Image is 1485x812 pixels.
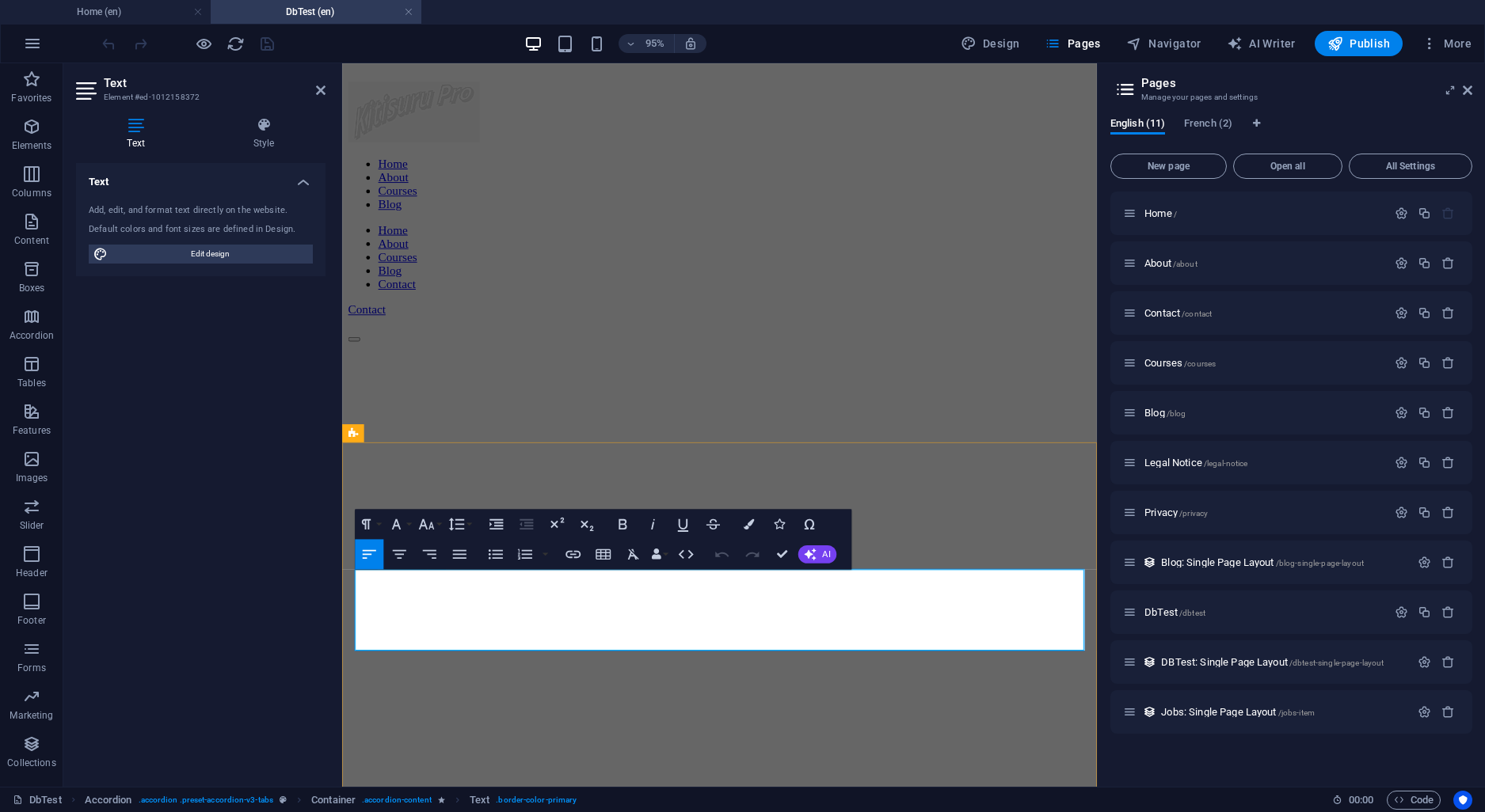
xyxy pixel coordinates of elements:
p: Features [13,424,51,437]
span: AI [822,550,830,559]
p: Content [14,234,49,247]
button: Paragraph Format [355,510,383,540]
div: Remove [1441,306,1455,320]
button: Ordered List [511,540,539,570]
button: Icons [765,510,794,540]
button: Italic (Ctrl+I) [638,510,667,540]
button: Align Center [385,540,413,570]
button: Bold (Ctrl+B) [608,510,637,540]
div: Remove [1441,705,1455,719]
button: AI Writer [1220,31,1302,56]
h2: Pages [1141,76,1472,90]
span: Edit design [112,245,308,264]
div: This layout is used as a template for all items (e.g. a blog post) of this collection. The conten... [1143,655,1156,669]
p: Header [16,567,48,579]
div: Settings [1418,655,1431,669]
div: Settings [1395,207,1408,220]
span: More [1422,36,1472,51]
div: This layout is used as a template for all items (e.g. a blog post) of this collection. The conten... [1143,705,1156,719]
span: Click to select. Double-click to edit [311,791,356,810]
p: Collections [7,757,55,769]
div: Remove [1441,556,1455,569]
span: Click to select. Double-click to edit [470,791,489,810]
h2: Text [104,76,326,90]
span: Click to open page [1161,556,1364,568]
button: AI [798,545,836,563]
span: Click to open page [1144,207,1177,219]
span: Click to open page [1144,407,1186,419]
span: /legal-notice [1204,459,1248,468]
span: /courses [1184,359,1216,368]
button: All Settings [1349,154,1472,179]
span: /blog-single-page-layout [1276,559,1364,567]
button: Clear Formatting [619,540,647,570]
div: Settings [1395,256,1408,270]
div: About/about [1140,258,1387,268]
div: Remove [1441,655,1455,669]
button: Align Right [415,540,444,570]
button: Superscript [543,510,571,540]
div: DbTest/dbtest [1140,607,1387,617]
i: Reload page [227,35,245,53]
button: Click here to leave preview mode and continue editing [194,34,213,53]
button: Special Characters [795,510,824,540]
span: /dbtest [1179,609,1205,617]
button: Unordered List [482,540,510,570]
p: Marketing [10,709,53,722]
div: Default colors and font sizes are defined in Design. [89,223,313,237]
div: Blog: Single Page Layout/blog-single-page-layout [1156,557,1410,567]
h6: Session time [1332,791,1374,810]
div: Home/ [1140,208,1387,218]
span: Pages [1045,36,1100,51]
p: Tables [17,377,46,389]
button: Open all [1233,154,1342,179]
button: Publish [1315,31,1403,56]
button: Align Justify [445,540,474,570]
p: Accordion [10,329,54,342]
button: New page [1110,154,1227,179]
h6: 95% [642,34,668,53]
button: Font Size [415,510,444,540]
div: Settings [1418,556,1431,569]
span: /about [1173,260,1198,268]
div: Add, edit, and format text directly on the website. [89,204,313,218]
div: Settings [1418,705,1431,719]
div: Remove [1441,406,1455,419]
span: Click to open page [1144,457,1247,469]
div: Language Tabs [1110,117,1472,147]
div: Duplicate [1418,356,1431,370]
button: Usercentrics [1453,791,1472,810]
button: Increase Indent [482,510,511,540]
span: /jobs-item [1278,708,1315,717]
div: Privacy/privacy [1140,507,1387,518]
h4: DbTest (en) [211,3,421,21]
p: Slider [20,519,44,532]
span: Click to open page [1144,257,1198,269]
h3: Element #ed-1012158372 [104,90,294,104]
button: Strikethrough [699,510,727,540]
p: Footer [17,614,46,627]
div: Duplicate [1418,306,1431,320]
p: Forms [17,662,46,674]
button: Undo (Ctrl+Z) [708,540,737,570]
span: Publish [1327,36,1390,51]
button: Align Left [355,540,383,570]
button: Font Family [385,510,413,540]
button: Data Bindings [649,540,670,570]
button: HTML [672,540,700,570]
span: Click to select. Double-click to edit [85,791,132,810]
button: Insert Link [558,540,587,570]
button: reload [226,34,245,53]
div: Settings [1395,506,1408,519]
button: Line Height [445,510,474,540]
span: Click to open page [1144,357,1216,369]
i: This element is a customizable preset [280,795,287,804]
div: Remove [1441,356,1455,370]
div: Legal Notice/legal-notice [1140,457,1387,468]
div: This layout is used as a template for all items (e.g. a blog post) of this collection. The conten... [1143,556,1156,569]
div: Duplicate [1418,506,1431,519]
h3: Manage your pages and settings [1141,90,1441,104]
h4: Text [76,163,326,192]
div: Duplicate [1418,605,1431,619]
button: Code [1387,791,1441,810]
